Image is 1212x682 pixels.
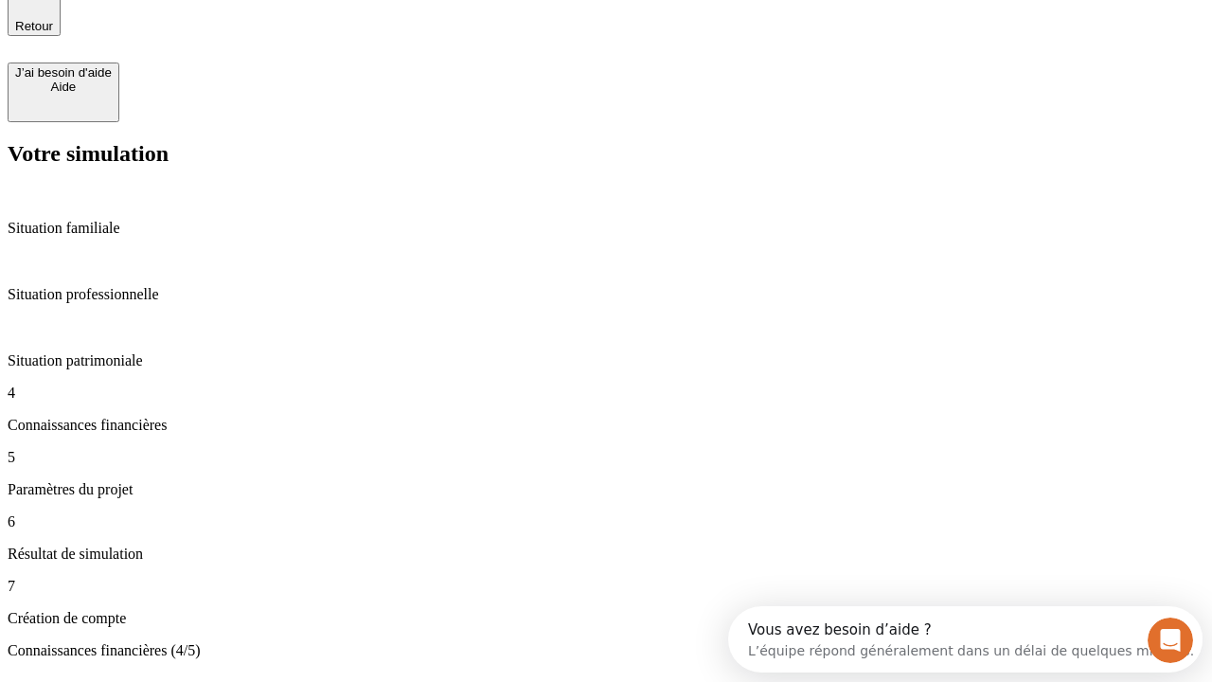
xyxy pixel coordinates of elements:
p: Situation patrimoniale [8,352,1204,369]
iframe: Intercom live chat [1148,618,1193,663]
p: Création de compte [8,610,1204,627]
div: J’ai besoin d'aide [15,65,112,80]
p: Connaissances financières [8,417,1204,434]
span: Retour [15,19,53,33]
div: Aide [15,80,112,94]
h2: Votre simulation [8,141,1204,167]
p: 4 [8,385,1204,402]
div: Ouvrir le Messenger Intercom [8,8,522,60]
div: Vous avez besoin d’aide ? [20,16,466,31]
p: 5 [8,449,1204,466]
p: 6 [8,513,1204,530]
p: Situation professionnelle [8,286,1204,303]
iframe: Intercom live chat discovery launcher [728,606,1203,673]
div: L’équipe répond généralement dans un délai de quelques minutes. [20,31,466,51]
p: 7 [8,578,1204,595]
button: J’ai besoin d'aideAide [8,63,119,122]
p: Paramètres du projet [8,481,1204,498]
p: Résultat de simulation [8,546,1204,563]
p: Connaissances financières (4/5) [8,642,1204,659]
p: Situation familiale [8,220,1204,237]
